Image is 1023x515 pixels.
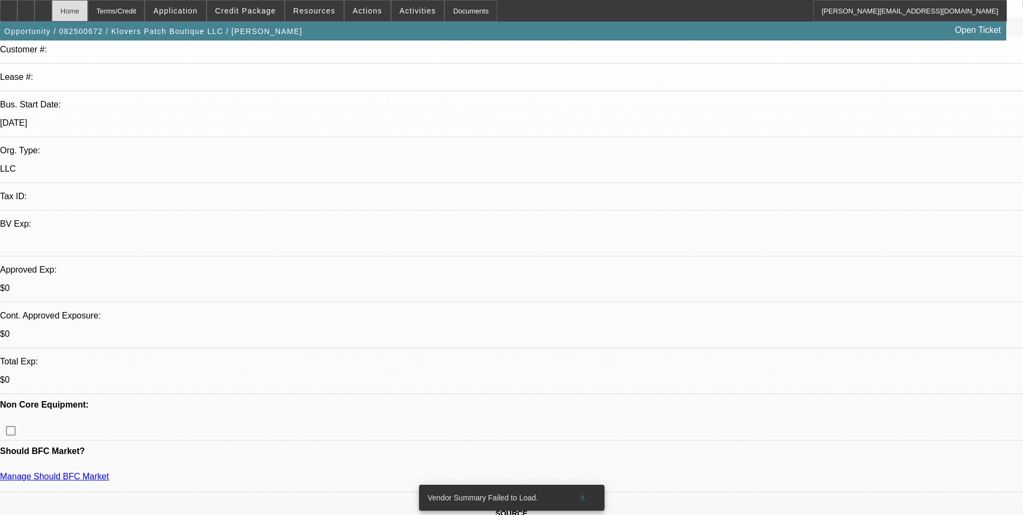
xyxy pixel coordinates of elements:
[293,6,335,15] span: Resources
[207,1,284,21] button: Credit Package
[392,1,444,21] button: Activities
[353,6,382,15] span: Actions
[951,21,1005,39] a: Open Ticket
[145,1,205,21] button: Application
[285,1,344,21] button: Resources
[215,6,276,15] span: Credit Package
[4,27,303,36] span: Opportunity / 082500672 / Klovers Patch Boutique LLC / [PERSON_NAME]
[419,485,566,511] div: Vendor Summary Failed to Load.
[580,493,586,502] span: X
[566,488,600,507] button: X
[400,6,436,15] span: Activities
[153,6,197,15] span: Application
[345,1,390,21] button: Actions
